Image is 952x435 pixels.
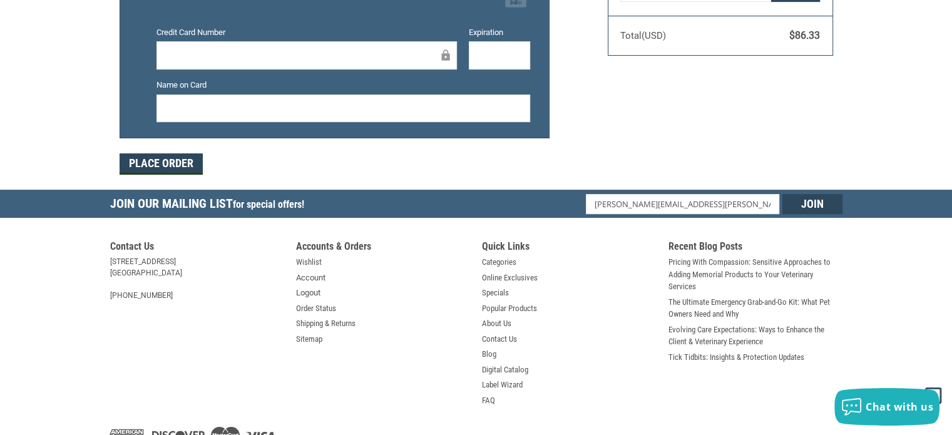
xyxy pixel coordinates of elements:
a: Contact Us [482,333,517,345]
a: Blog [482,348,496,361]
input: Join [782,194,842,214]
label: Expiration [469,26,530,39]
a: Categories [482,256,516,269]
a: Tick Tidbits: Insights & Protection Updates [668,351,804,364]
h5: Accounts & Orders [296,240,470,256]
span: Total (USD) [620,30,666,41]
label: Credit Card Number [156,26,457,39]
address: [STREET_ADDRESS] [GEOGRAPHIC_DATA] [PHONE_NUMBER] [110,256,284,301]
h5: Join Our Mailing List [110,190,310,222]
a: Online Exclusives [482,272,538,284]
a: Specials [482,287,509,299]
a: Label Wizard [482,379,523,391]
a: Popular Products [482,302,537,315]
a: Evolving Care Expectations: Ways to Enhance the Client & Veterinary Experience [668,324,842,348]
a: FAQ [482,394,495,407]
h5: Recent Blog Posts [668,240,842,256]
a: Logout [296,287,320,299]
span: Chat with us [866,400,933,414]
input: Email [586,194,779,214]
a: Pricing With Compassion: Sensitive Approaches to Adding Memorial Products to Your Veterinary Serv... [668,256,842,293]
h5: Quick Links [482,240,656,256]
a: The Ultimate Emergency Grab-and-Go Kit: What Pet Owners Need and Why [668,296,842,320]
h5: Contact Us [110,240,284,256]
a: About Us [482,317,511,330]
span: $86.33 [789,29,820,41]
a: Account [296,272,325,284]
a: Wishlist [296,256,322,269]
span: for special offers! [233,198,304,210]
a: Sitemap [296,333,322,345]
a: Digital Catalog [482,364,528,376]
a: Order Status [296,302,336,315]
button: Chat with us [834,388,939,426]
a: Shipping & Returns [296,317,356,330]
button: Place Order [120,153,203,175]
label: Name on Card [156,79,530,91]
